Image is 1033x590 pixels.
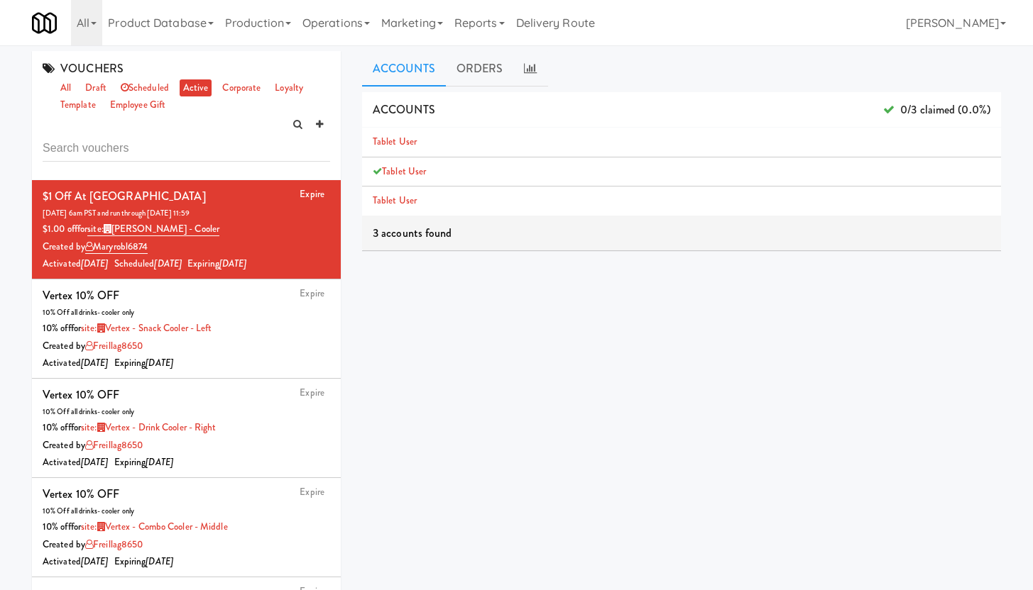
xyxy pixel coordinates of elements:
[43,206,330,221] div: [DATE] 6am PST and run through [DATE] 11:59
[146,356,173,369] i: [DATE]
[883,99,990,121] span: 0/3 claimed (0.0%)
[114,455,173,469] span: Expiring
[82,79,110,97] a: draft
[85,240,148,254] a: maryrobl6874
[43,356,109,369] span: Activated
[32,478,341,577] li: ExpireVertex 10% OFF10% Off all drinks- cooler only10% offforsite:Vertex - Combo Cooler - MiddleC...
[146,555,173,568] i: [DATE]
[81,555,109,568] i: [DATE]
[106,96,169,114] a: employee gift
[43,186,206,207] div: $1 Off at [GEOGRAPHIC_DATA]
[43,257,109,270] span: Activated
[71,321,212,335] span: for
[43,221,330,238] div: $1.00 off
[300,187,324,201] a: Expire
[43,405,330,419] div: 10% Off all drinks- cooler only
[87,222,219,236] a: site:[PERSON_NAME] - Cooler
[32,379,341,478] li: ExpireVertex 10% OFF10% Off all drinks- cooler only10% offforsite:Vertex - Drink Cooler - RightCr...
[187,257,246,270] span: Expiring
[43,555,109,568] span: Activated
[81,421,217,434] a: site:Vertex - Drink Cooler - Right
[77,222,219,236] span: for
[85,438,143,452] a: freillag8650
[43,484,119,505] div: Vertex 10% OFF
[43,240,148,254] span: Created by
[43,419,330,437] div: 10% off
[114,257,182,270] span: Scheduled
[446,51,514,87] a: ORDERS
[43,504,330,518] div: 10% Off all drinks- cooler only
[43,455,109,469] span: Activated
[373,194,417,207] a: Tablet User
[32,279,341,379] li: ExpireVertex 10% OFF10% Off all drinks- cooler only10% offforsite:Vertex - Snack Cooler - LeftCre...
[81,257,109,270] i: [DATE]
[57,79,75,97] a: all
[114,356,173,369] span: Expiring
[81,321,212,335] a: site:Vertex - Snack Cooler - Left
[114,555,173,568] span: Expiring
[85,339,143,352] a: freillag8650
[81,520,228,533] a: site:Vertex - Combo Cooler - Middle
[373,101,435,118] span: ACCOUNTS
[219,257,247,270] i: [DATE]
[382,165,426,178] a: Tablet User
[362,51,446,87] a: Accounts
[81,455,109,469] i: [DATE]
[57,96,99,114] a: template
[362,216,1001,251] div: 3 accounts found
[43,320,330,338] div: 10% off
[43,135,330,162] input: Search vouchers
[32,11,57,35] img: Micromart
[85,538,143,551] a: freillag8650
[43,285,119,306] div: Vertex 10% OFF
[180,79,212,97] a: active
[71,520,228,533] span: for
[373,135,417,148] a: Tablet User
[81,356,109,369] i: [DATE]
[219,79,264,97] a: corporate
[43,306,330,320] div: 10% Off all drinks- cooler only
[43,518,330,536] div: 10% off
[300,485,324,499] a: Expire
[43,60,124,77] span: VOUCHERS
[146,455,173,469] i: [DATE]
[43,438,143,452] span: Created by
[32,180,341,279] li: Expire$1 Off at [GEOGRAPHIC_DATA][DATE] 6am PST and run through [DATE] 11:59$1.00 offforsite:[PER...
[117,79,173,97] a: scheduled
[71,421,217,434] span: for
[43,538,143,551] span: Created by
[43,384,119,406] div: Vertex 10% OFF
[271,79,307,97] a: loyalty
[300,286,324,300] a: Expire
[300,386,324,399] a: Expire
[154,257,182,270] i: [DATE]
[43,339,143,352] span: Created by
